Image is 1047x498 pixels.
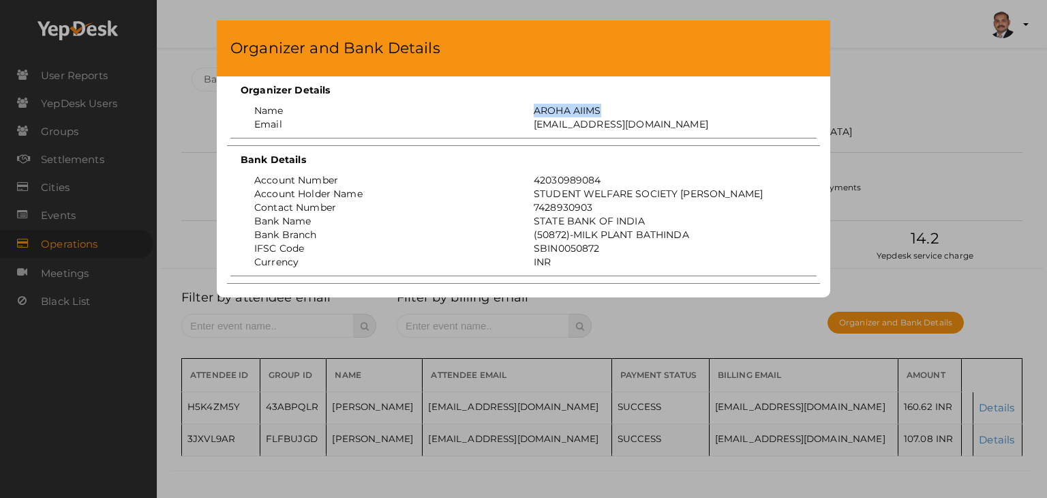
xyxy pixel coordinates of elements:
div: INR [523,255,803,269]
div: Account Holder Name [244,187,523,201]
div: 7428930903 [523,201,803,214]
div: SBIN0050872 [523,241,803,255]
h4: Organizer and Bank Details [230,38,817,59]
strong: Bank Details [241,153,306,166]
div: [EMAIL_ADDRESS][DOMAIN_NAME] [523,117,803,131]
div: Account Number [244,173,523,187]
div: IFSC Code [244,241,523,255]
div: 42030989084 [523,173,803,187]
div: Bank Branch [244,228,523,241]
div: Name [244,104,523,117]
div: Bank Name [244,214,523,228]
div: Contact Number [244,201,523,214]
div: Currency [244,255,523,269]
div: STUDENT WELFARE SOCIETY [PERSON_NAME] [523,187,803,201]
div: Email [244,117,523,131]
div: (50872)-MILK PLANT BATHINDA [523,228,803,241]
div: STATE BANK OF INDIA [523,214,803,228]
strong: Organizer Details [241,84,330,96]
div: AROHA AIIMS [523,104,803,117]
